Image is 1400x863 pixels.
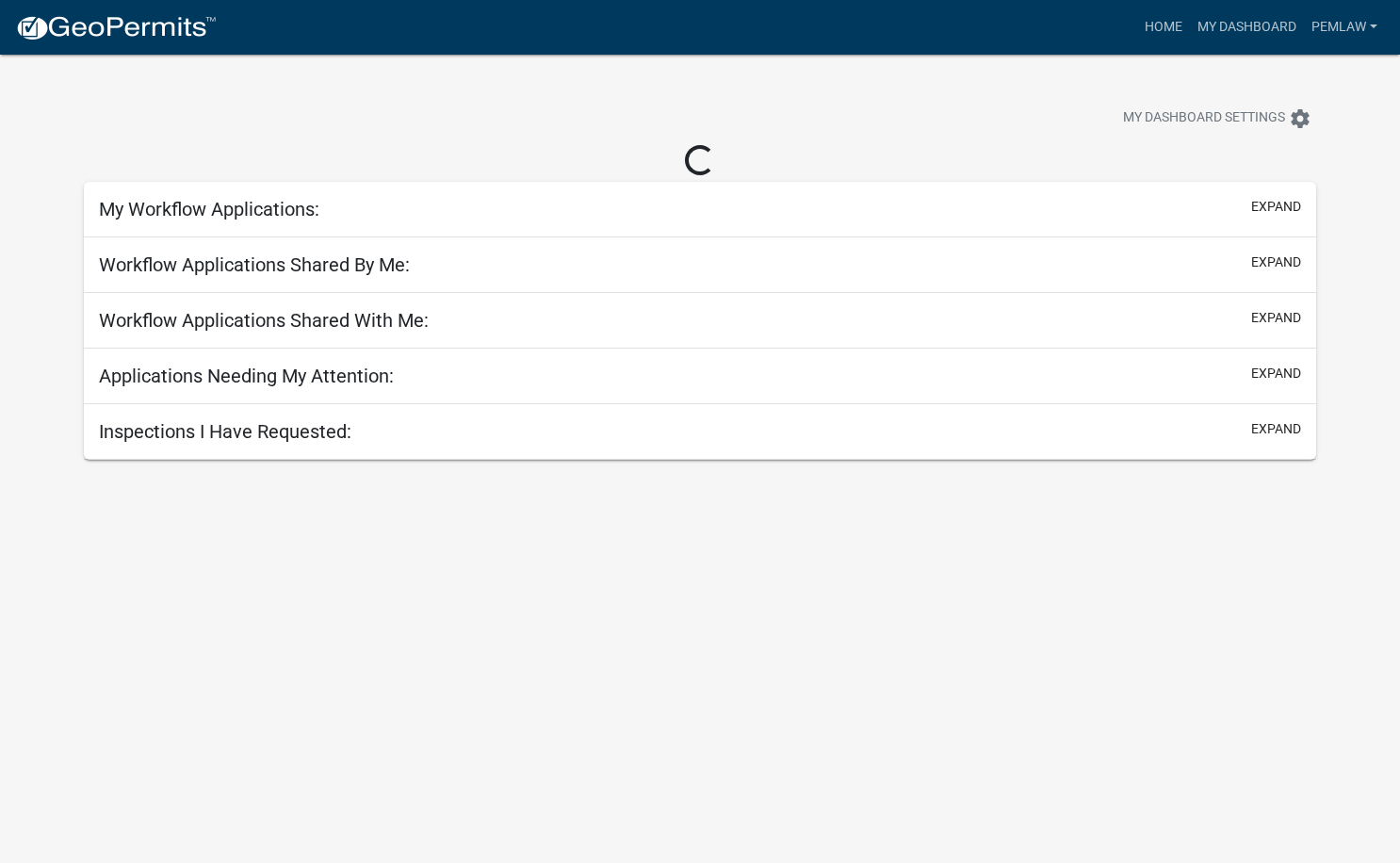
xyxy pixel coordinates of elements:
[1108,100,1327,137] button: My Dashboard Settingssettings
[1137,9,1190,45] a: Home
[99,365,394,387] h5: Applications Needing My Attention:
[1251,364,1301,383] button: expand
[1251,197,1301,217] button: expand
[99,420,351,443] h5: Inspections I Have Requested:
[1304,9,1385,45] a: Pemlaw
[99,198,319,220] h5: My Workflow Applications:
[1190,9,1304,45] a: My Dashboard
[1123,107,1285,130] span: My Dashboard Settings
[99,309,429,332] h5: Workflow Applications Shared With Me:
[1289,107,1311,130] i: settings
[1251,308,1301,328] button: expand
[99,253,410,276] h5: Workflow Applications Shared By Me:
[1251,419,1301,439] button: expand
[1251,252,1301,272] button: expand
